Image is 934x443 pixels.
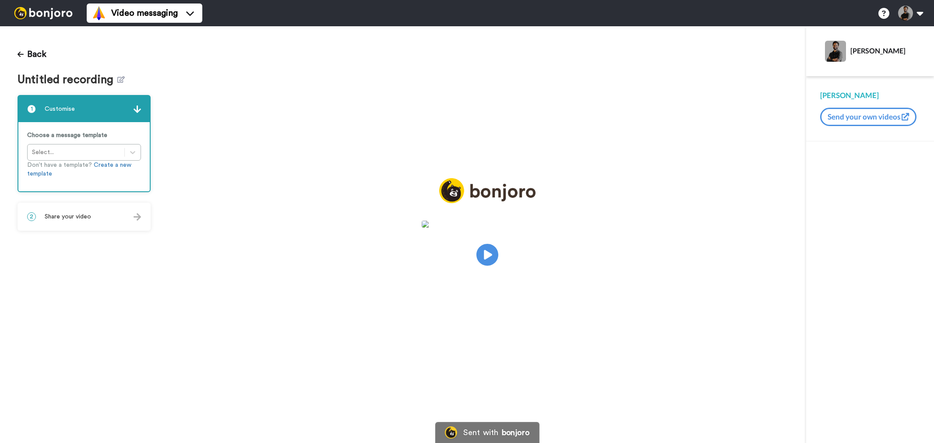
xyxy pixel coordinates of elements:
div: [PERSON_NAME] [820,90,920,101]
span: Customise [45,105,75,113]
p: Don’t have a template? [27,161,141,178]
p: Choose a message template [27,131,141,140]
div: Sent with [463,429,498,436]
img: arrow.svg [134,213,141,221]
img: logo_full.png [439,178,536,203]
a: Create a new template [27,162,131,177]
div: bonjoro [502,429,530,436]
div: [PERSON_NAME] [850,46,920,55]
button: Send your own videos [820,108,916,126]
span: 1 [27,105,36,113]
span: Share your video [45,212,91,221]
img: e6b6b9e3-f8c6-48fe-a192-10a3875a6531.jpg [422,221,553,228]
img: Bonjoro Logo [445,426,457,439]
img: bj-logo-header-white.svg [11,7,76,19]
span: 2 [27,212,36,221]
span: Untitled recording [18,74,117,86]
img: Profile Image [825,41,846,62]
img: vm-color.svg [92,6,106,20]
a: Bonjoro LogoSent withbonjoro [435,422,539,443]
span: Video messaging [111,7,178,19]
img: arrow.svg [134,105,141,113]
button: Back [18,44,46,65]
div: 2Share your video [18,203,151,231]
